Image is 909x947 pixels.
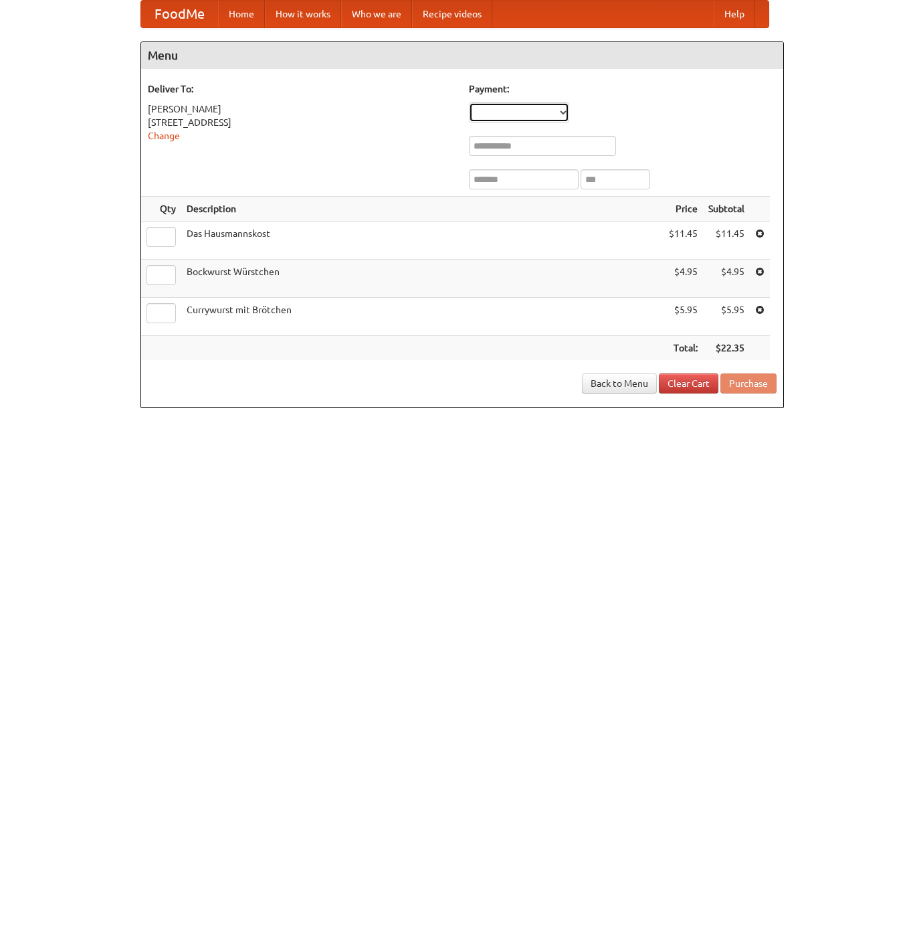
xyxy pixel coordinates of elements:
[664,298,703,336] td: $5.95
[141,42,783,69] h4: Menu
[141,197,181,222] th: Qty
[703,222,750,260] td: $11.45
[664,222,703,260] td: $11.45
[218,1,265,27] a: Home
[148,82,456,96] h5: Deliver To:
[703,298,750,336] td: $5.95
[148,102,456,116] div: [PERSON_NAME]
[720,373,777,394] button: Purchase
[664,336,703,361] th: Total:
[469,82,777,96] h5: Payment:
[181,298,664,336] td: Currywurst mit Brötchen
[148,116,456,129] div: [STREET_ADDRESS]
[181,197,664,222] th: Description
[181,260,664,298] td: Bockwurst Würstchen
[148,131,180,141] a: Change
[141,1,218,27] a: FoodMe
[703,336,750,361] th: $22.35
[664,197,703,222] th: Price
[703,260,750,298] td: $4.95
[341,1,412,27] a: Who we are
[703,197,750,222] th: Subtotal
[664,260,703,298] td: $4.95
[181,222,664,260] td: Das Hausmannskost
[659,373,718,394] a: Clear Cart
[412,1,492,27] a: Recipe videos
[582,373,657,394] a: Back to Menu
[714,1,755,27] a: Help
[265,1,341,27] a: How it works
